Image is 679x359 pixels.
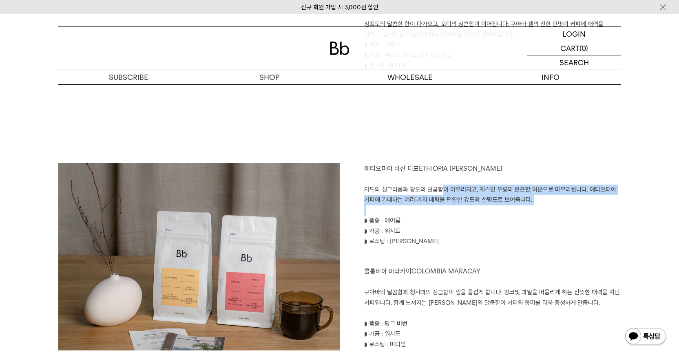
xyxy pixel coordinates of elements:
p: ◗ 품종 : 핑크 버번 [364,319,621,329]
img: 카카오톡 채널 1:1 채팅 버튼 [624,327,667,347]
a: SHOP [199,70,340,84]
a: CART (0) [527,41,621,55]
p: LOGIN [562,27,586,41]
p: CART [560,41,579,55]
p: ◗ 품종 : 에어룸 [364,216,621,226]
p: ◗ 가공 : 워시드 [364,226,621,237]
span: 에티오피아 비샨 디모 [364,165,419,172]
p: ◗ 가공 : 워시드 [364,329,621,339]
span: COLOMBIA MARACAY [411,267,480,275]
span: 콜롬비아 마라카이 [364,267,411,275]
a: SUBSCRIBE [58,70,199,84]
p: INFO [480,70,621,84]
p: WHOLESALE [340,70,480,84]
p: (0) [579,41,588,55]
p: 자두의 싱그러움과 황도의 달콤함이 어우러지고, 재스민 우롱의 은은한 여운으로 마무리됩니다. 에티오피아 커피에 기대하는 여러 가지 매력을 편안한 강도와 선명도로 보여줍니다. [364,185,621,205]
a: 신규 회원 가입 시 3,000원 할인 [301,4,378,11]
p: ◗ 로스팅 : 미디엄 [364,339,621,350]
img: 로고 [330,42,349,55]
p: ◗ 로스팅 : [PERSON_NAME] [364,236,621,247]
p: SEARCH [560,55,589,70]
p: 구아바의 달콤함과 청사과의 상큼함이 입을 즐겁게 합니다. 핑크빛 과일을 떠올리게 하는 산뜻한 매력을 지닌 커피입니다. 함께 느껴지는 [PERSON_NAME]의 달콤함이 커피의... [364,287,621,308]
span: ETHIOPIA [PERSON_NAME] [419,165,502,172]
a: LOGIN [527,27,621,41]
